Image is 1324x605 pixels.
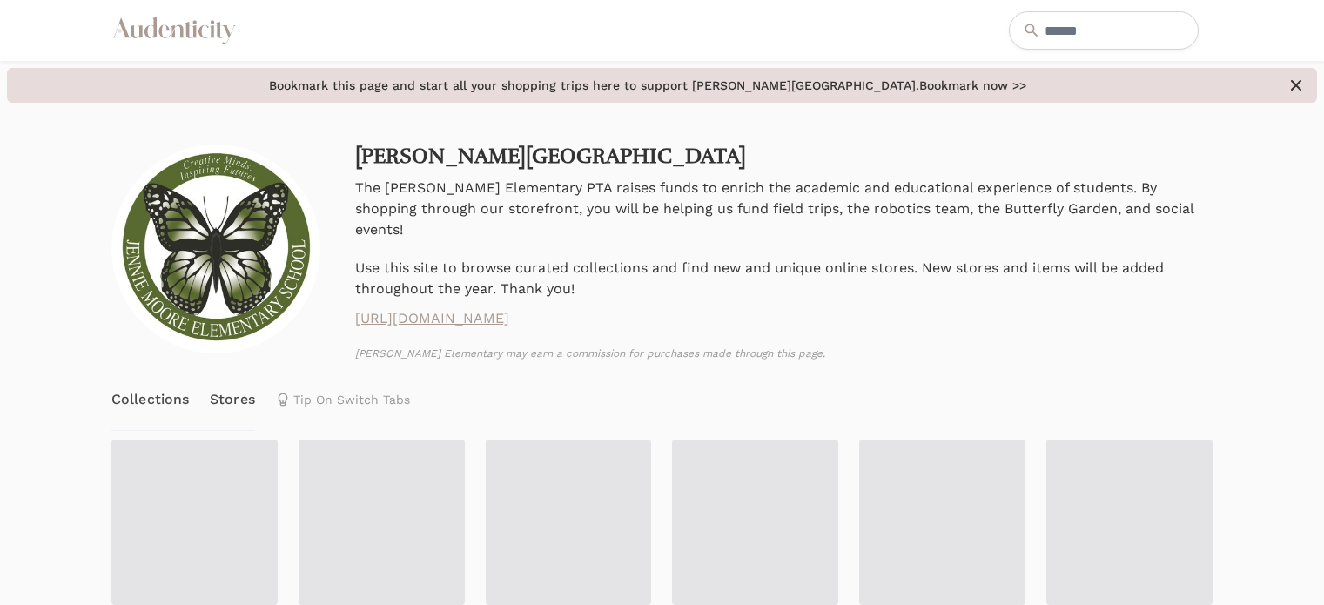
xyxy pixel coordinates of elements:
span: translation missing: en.profiles.school_body.tip_on_switch_tabs [293,393,410,407]
p: The [PERSON_NAME] Elementary PTA raises funds to enrich the academic and educational experience o... [355,178,1213,240]
a: [PERSON_NAME][GEOGRAPHIC_DATA] [355,143,746,169]
a: [URL][DOMAIN_NAME] [355,308,1213,329]
a: Stores [210,369,255,430]
p: Use this site to browse curated collections and find new and unique online stores. New stores and... [355,258,1213,299]
a: Collections [111,369,189,430]
p: [PERSON_NAME] Elementary may earn a commission for purchases made through this page. [355,346,1213,360]
a: Bookmark now >> [919,78,1026,92]
img: Profile picture [111,145,320,353]
span: Bookmark this page and start all your shopping trips here to support [PERSON_NAME][GEOGRAPHIC_DATA]. [17,77,1277,94]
